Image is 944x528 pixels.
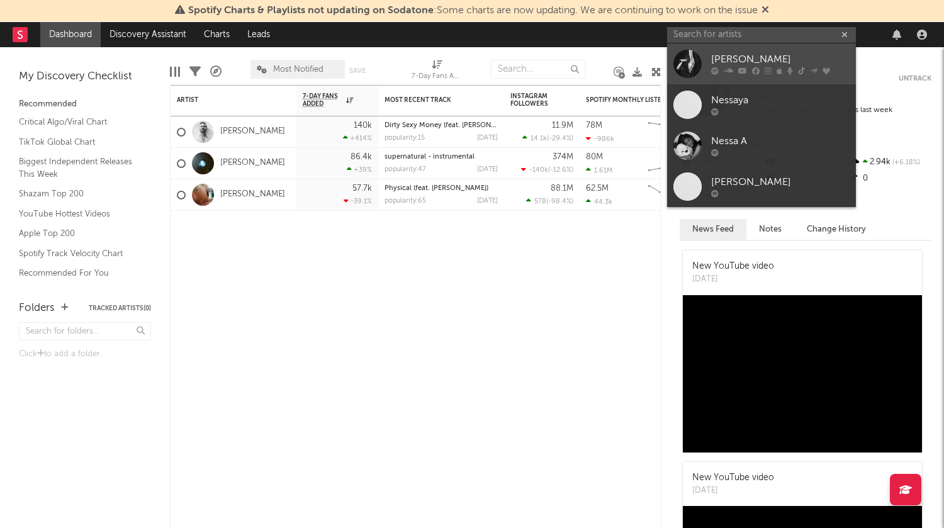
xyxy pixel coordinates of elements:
[761,6,769,16] span: Dismiss
[534,198,546,205] span: 578
[586,121,602,130] div: 78M
[273,65,323,74] span: Most Notified
[19,115,138,129] a: Critical Algo/Viral Chart
[586,198,612,206] div: 44.3k
[848,171,931,187] div: 0
[19,247,138,261] a: Spotify Track Velocity Chart
[101,22,195,47] a: Discovery Assistant
[177,96,271,104] div: Artist
[19,227,138,240] a: Apple Top 200
[19,69,151,84] div: My Discovery Checklist
[188,6,434,16] span: Spotify Charts & Playlists not updating on Sodatone
[385,185,488,192] a: Physical (feat. [PERSON_NAME])
[746,219,794,240] button: Notes
[220,126,285,137] a: [PERSON_NAME]
[550,167,571,174] span: -12.6 %
[352,184,372,193] div: 57.7k
[412,53,462,90] div: 7-Day Fans Added (7-Day Fans Added)
[303,93,343,108] span: 7-Day Fans Added
[385,154,475,160] a: supernatural - instrumental
[711,175,850,190] div: [PERSON_NAME]
[19,155,138,181] a: Biggest Independent Releases This Week
[19,301,55,316] div: Folders
[899,72,931,85] button: Untrack
[522,134,573,142] div: ( )
[349,67,366,74] button: Save
[643,148,699,179] svg: Chart title
[692,485,774,497] div: [DATE]
[529,167,548,174] span: -140k
[344,197,372,205] div: -39.1 %
[667,125,856,166] a: Nessa A
[551,184,573,193] div: 88.1M
[195,22,239,47] a: Charts
[19,135,138,149] a: TikTok Global Chart
[239,22,279,47] a: Leads
[89,305,151,312] button: Tracked Artists(0)
[19,187,138,201] a: Shazam Top 200
[692,260,774,273] div: New YouTube video
[19,266,138,280] a: Recommended For You
[385,122,498,129] div: Dirty Sexy Money (feat. Charli XCX & French Montana) - Mesto Remix
[510,93,554,108] div: Instagram Followers
[667,43,856,84] a: [PERSON_NAME]
[385,185,498,192] div: Physical (feat. Troye Sivan)
[711,93,850,108] div: Nessaya
[19,207,138,221] a: YouTube Hottest Videos
[680,219,746,240] button: News Feed
[188,6,758,16] span: : Some charts are now updating. We are continuing to work on the issue
[848,154,931,171] div: 2.94k
[347,166,372,174] div: +39 %
[521,166,573,174] div: ( )
[711,134,850,149] div: Nessa A
[667,166,856,207] a: [PERSON_NAME]
[794,219,879,240] button: Change History
[552,121,573,130] div: 11.9M
[385,198,426,205] div: popularity: 65
[586,153,603,161] div: 80M
[643,116,699,148] svg: Chart title
[385,166,426,173] div: popularity: 47
[385,135,425,142] div: popularity: 15
[19,97,151,112] div: Recommended
[351,153,372,161] div: 86.4k
[412,69,462,84] div: 7-Day Fans Added (7-Day Fans Added)
[667,27,856,43] input: Search for artists
[711,52,850,67] div: [PERSON_NAME]
[586,135,614,143] div: -986k
[385,154,498,160] div: supernatural - instrumental
[477,166,498,173] div: [DATE]
[19,347,151,362] div: Click to add a folder.
[891,159,920,166] span: +6.18 %
[692,471,774,485] div: New YouTube video
[343,134,372,142] div: +414 %
[210,53,222,90] div: A&R Pipeline
[586,96,680,104] div: Spotify Monthly Listeners
[526,197,573,205] div: ( )
[692,273,774,286] div: [DATE]
[548,198,571,205] span: -98.4 %
[491,60,585,79] input: Search...
[40,22,101,47] a: Dashboard
[477,198,498,205] div: [DATE]
[549,135,571,142] span: -29.4 %
[531,135,547,142] span: 14.1k
[19,322,151,340] input: Search for folders...
[189,53,201,90] div: Filters
[586,166,612,174] div: 1.61M
[643,179,699,211] svg: Chart title
[385,96,479,104] div: Most Recent Track
[170,53,180,90] div: Edit Columns
[220,158,285,169] a: [PERSON_NAME]
[385,122,673,129] a: Dirty Sexy Money (feat. [PERSON_NAME] & French [US_STATE]) - [PERSON_NAME] Remix
[477,135,498,142] div: [DATE]
[354,121,372,130] div: 140k
[667,84,856,125] a: Nessaya
[553,153,573,161] div: 374M
[220,189,285,200] a: [PERSON_NAME]
[586,184,609,193] div: 62.5M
